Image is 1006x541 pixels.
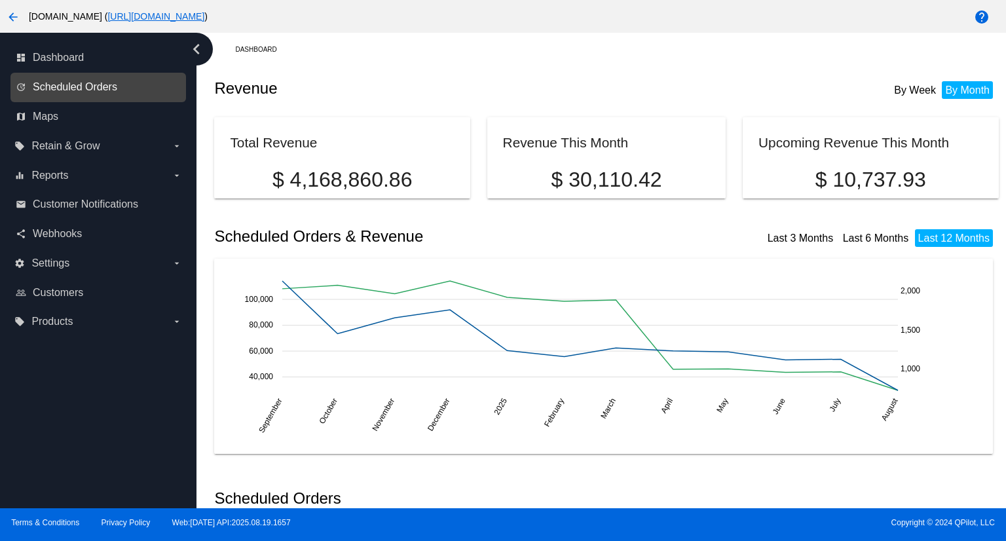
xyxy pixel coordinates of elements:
text: 100,000 [245,295,274,304]
span: [DOMAIN_NAME] ( ) [29,11,208,22]
span: Webhooks [33,228,82,240]
h2: Upcoming Revenue This Month [758,135,949,150]
span: Customers [33,287,83,299]
li: By Month [942,81,993,99]
h2: Scheduled Orders [214,489,606,508]
i: chevron_left [186,39,207,60]
text: September [257,396,284,434]
a: Dashboard [235,39,288,60]
i: local_offer [14,316,25,327]
span: Dashboard [33,52,84,64]
i: equalizer [14,170,25,181]
i: share [16,229,26,239]
a: Last 12 Months [918,233,990,244]
a: update Scheduled Orders [16,77,182,98]
text: February [542,396,566,428]
a: share Webhooks [16,223,182,244]
i: dashboard [16,52,26,63]
a: dashboard Dashboard [16,47,182,68]
p: $ 10,737.93 [758,168,982,192]
a: Last 6 Months [843,233,909,244]
a: people_outline Customers [16,282,182,303]
i: map [16,111,26,122]
a: email Customer Notifications [16,194,182,215]
h2: Scheduled Orders & Revenue [214,227,606,246]
text: 1,000 [901,364,920,373]
text: 40,000 [250,372,274,381]
i: settings [14,258,25,269]
text: 80,000 [250,320,274,329]
text: 1,500 [901,325,920,334]
i: arrow_drop_down [172,141,182,151]
li: By Week [891,81,939,99]
i: email [16,199,26,210]
span: Retain & Grow [31,140,100,152]
text: July [828,396,843,413]
text: December [426,396,452,432]
text: April [660,396,675,415]
a: Web:[DATE] API:2025.08.19.1657 [172,518,291,527]
mat-icon: help [974,9,990,25]
span: Customer Notifications [33,198,138,210]
text: June [771,396,787,416]
i: update [16,82,26,92]
text: November [371,396,397,432]
text: March [599,396,618,420]
text: 60,000 [250,346,274,356]
span: Scheduled Orders [33,81,117,93]
span: Maps [33,111,58,122]
span: Settings [31,257,69,269]
i: arrow_drop_down [172,258,182,269]
span: Products [31,316,73,327]
text: 2,000 [901,286,920,295]
i: local_offer [14,141,25,151]
span: Copyright © 2024 QPilot, LLC [514,518,995,527]
i: people_outline [16,288,26,298]
span: Reports [31,170,68,181]
text: October [318,396,339,425]
p: $ 30,110.42 [503,168,711,192]
p: $ 4,168,860.86 [230,168,454,192]
a: Privacy Policy [102,518,151,527]
text: 2025 [493,396,510,416]
text: May [715,396,730,414]
i: arrow_drop_down [172,316,182,327]
h2: Revenue This Month [503,135,629,150]
a: map Maps [16,106,182,127]
h2: Total Revenue [230,135,317,150]
a: Terms & Conditions [11,518,79,527]
a: Last 3 Months [768,233,834,244]
h2: Revenue [214,79,606,98]
mat-icon: arrow_back [5,9,21,25]
a: [URL][DOMAIN_NAME] [107,11,204,22]
text: August [880,396,900,422]
i: arrow_drop_down [172,170,182,181]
